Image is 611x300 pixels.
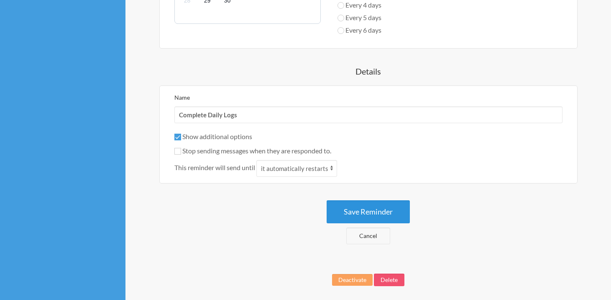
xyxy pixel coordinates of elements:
[337,13,381,23] label: Every 5 days
[332,274,373,286] button: Deactivate
[374,274,404,286] button: Delete
[174,106,562,123] input: We suggest a 2 to 4 word name
[174,147,331,155] label: Stop sending messages when they are responded to.
[337,27,344,34] input: Every 6 days
[337,25,381,35] label: Every 6 days
[174,132,252,140] label: Show additional options
[174,94,190,101] label: Name
[174,148,181,155] input: Stop sending messages when they are responded to.
[346,228,390,244] a: Cancel
[337,15,344,21] input: Every 5 days
[174,163,255,173] span: This reminder will send until
[174,134,181,140] input: Show additional options
[142,65,594,77] h4: Details
[337,2,344,9] input: Every 4 days
[327,200,410,223] button: Save Reminder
